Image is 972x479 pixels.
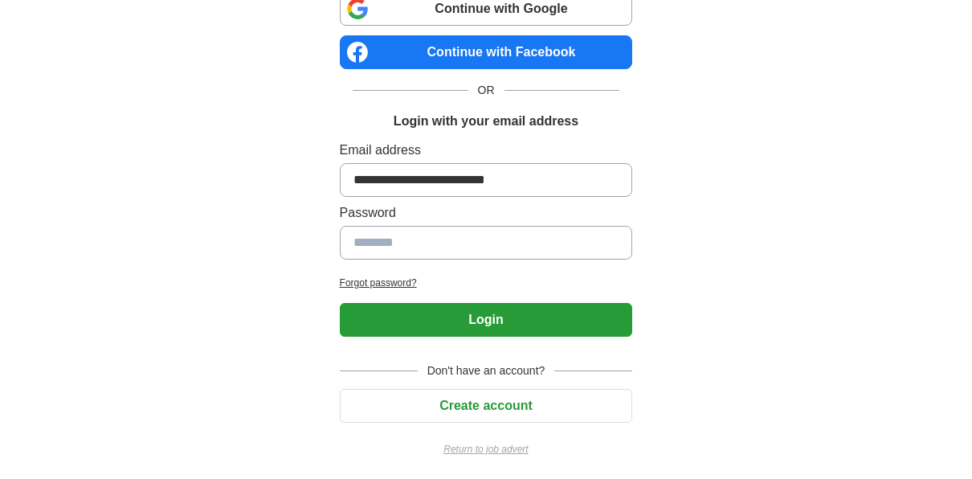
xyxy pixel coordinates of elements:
[340,276,633,290] a: Forgot password?
[340,442,633,456] a: Return to job advert
[340,141,633,160] label: Email address
[340,35,633,69] a: Continue with Facebook
[394,112,578,131] h1: Login with your email address
[340,203,633,223] label: Password
[340,399,633,412] a: Create account
[418,362,555,379] span: Don't have an account?
[468,82,504,99] span: OR
[340,303,633,337] button: Login
[340,389,633,423] button: Create account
